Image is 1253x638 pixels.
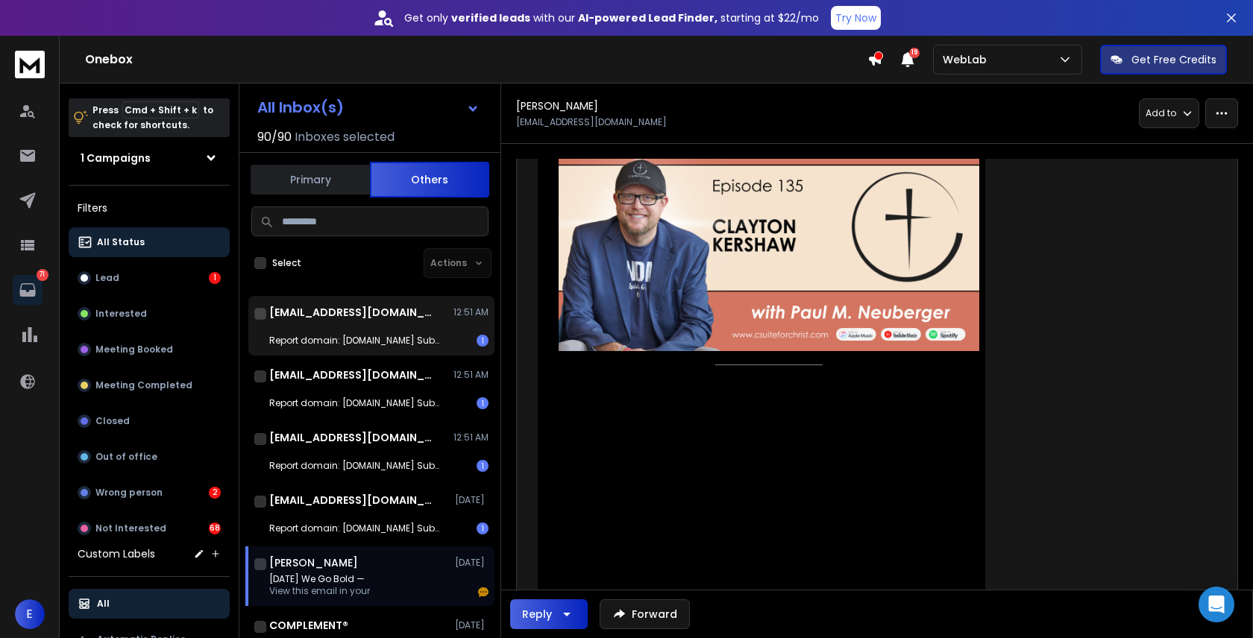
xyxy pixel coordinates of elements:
[516,98,598,113] h1: [PERSON_NAME]
[269,618,348,633] h1: COMPLEMENT®
[943,52,993,67] p: WebLab
[69,514,230,543] button: Not Interested68
[85,51,867,69] h1: Onebox
[477,335,489,347] div: 1
[455,557,489,569] p: [DATE]
[69,299,230,329] button: Interested
[453,432,489,443] p: 12:51 AM
[1146,107,1176,119] p: Add to
[92,103,213,133] p: Press to check for shortcuts.
[209,272,221,284] div: 1
[455,494,489,506] p: [DATE]
[95,451,157,463] p: Out of office
[69,263,230,293] button: Lead1
[578,10,717,25] strong: AI-powered Lead Finder,
[78,546,155,561] h3: Custom Labels
[453,369,489,381] p: 12:51 AM
[95,344,173,356] p: Meeting Booked
[295,128,395,146] h3: Inboxes selected
[516,116,667,128] p: [EMAIL_ADDRESS][DOMAIN_NAME]
[522,607,552,622] div: Reply
[81,151,151,165] h1: 1 Campaigns
[1100,45,1227,75] button: Get Free Credits
[370,162,489,198] button: Others
[477,460,489,472] div: 1
[909,48,920,58] span: 19
[251,163,370,196] button: Primary
[69,198,230,218] h3: Filters
[13,275,43,305] a: 71
[15,51,45,78] img: logo
[831,6,881,30] button: Try Now
[37,269,48,281] p: 71
[269,305,433,320] h1: [EMAIL_ADDRESS][DOMAIN_NAME]
[95,415,130,427] p: Closed
[269,585,370,597] p: View this email in your
[451,10,530,25] strong: verified leads
[69,442,230,472] button: Out of office
[257,100,344,115] h1: All Inbox(s)
[269,573,370,585] p: [DATE] We Go Bold —
[1199,587,1234,622] div: Open Intercom Messenger
[269,493,433,508] h1: [EMAIL_ADDRESS][DOMAIN_NAME]
[404,10,819,25] p: Get only with our starting at $22/mo
[97,236,145,248] p: All Status
[510,599,588,629] button: Reply
[269,430,433,445] h1: [EMAIL_ADDRESS][DOMAIN_NAME]
[122,101,199,119] span: Cmd + Shift + k
[69,370,230,400] button: Meeting Completed
[269,555,358,570] h1: [PERSON_NAME]
[269,367,433,382] h1: [EMAIL_ADDRESS][DOMAIN_NAME]
[209,487,221,499] div: 2
[15,599,45,629] button: E
[272,257,301,269] label: Select
[69,227,230,257] button: All Status
[835,10,876,25] p: Try Now
[257,128,292,146] span: 90 / 90
[600,599,690,629] button: Forward
[269,522,448,534] p: Report domain: [DOMAIN_NAME] Submitter: [DOMAIN_NAME]
[69,335,230,364] button: Meeting Booked
[1131,52,1216,67] p: Get Free Credits
[95,379,192,391] p: Meeting Completed
[95,487,163,499] p: Wrong person
[245,92,492,122] button: All Inbox(s)
[269,397,448,409] p: Report domain: [DOMAIN_NAME] Submitter: [DOMAIN_NAME]
[69,589,230,619] button: All
[269,460,448,472] p: Report domain: [DOMAIN_NAME] Submitter: [DOMAIN_NAME]
[269,335,448,347] p: Report domain: [DOMAIN_NAME] Submitter: [DOMAIN_NAME]
[477,397,489,409] div: 1
[455,619,489,631] p: [DATE]
[95,308,147,320] p: Interested
[477,522,489,534] div: 1
[69,143,230,173] button: 1 Campaigns
[209,522,221,534] div: 68
[95,522,166,534] p: Not Interested
[453,306,489,318] p: 12:51 AM
[97,598,110,610] p: All
[95,272,119,284] p: Lead
[69,478,230,508] button: Wrong person2
[69,406,230,436] button: Closed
